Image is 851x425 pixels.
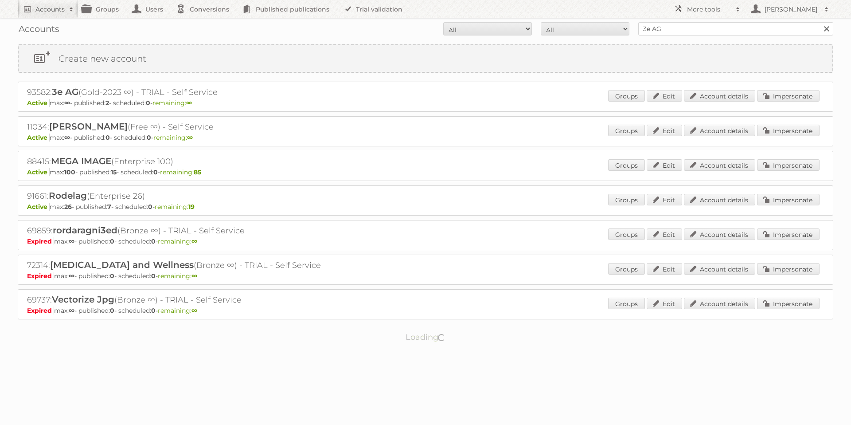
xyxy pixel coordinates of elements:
[27,203,824,211] p: max: - published: - scheduled: -
[684,228,755,240] a: Account details
[27,307,824,315] p: max: - published: - scheduled: -
[27,203,50,211] span: Active
[191,237,197,245] strong: ∞
[647,263,682,275] a: Edit
[19,45,832,72] a: Create new account
[186,99,192,107] strong: ∞
[110,272,114,280] strong: 0
[647,90,682,102] a: Edit
[152,99,192,107] span: remaining:
[684,263,755,275] a: Account details
[64,99,70,107] strong: ∞
[684,90,755,102] a: Account details
[27,237,54,245] span: Expired
[684,194,755,205] a: Account details
[64,134,70,142] strong: ∞
[27,294,337,306] h2: 69737: (Bronze ∞) - TRIAL - Self Service
[757,263,820,275] a: Impersonate
[608,228,645,240] a: Groups
[27,225,337,236] h2: 69859: (Bronze ∞) - TRIAL - Self Service
[608,125,645,136] a: Groups
[155,203,195,211] span: remaining:
[50,260,194,270] span: [MEDICAL_DATA] and Wellness
[151,307,156,315] strong: 0
[158,237,197,245] span: remaining:
[27,121,337,133] h2: 11034: (Free ∞) - Self Service
[69,307,74,315] strong: ∞
[49,190,87,201] span: Rodelag
[27,87,337,98] h2: 93582: (Gold-2023 ∞) - TRIAL - Self Service
[64,203,72,211] strong: 26
[27,272,54,280] span: Expired
[158,307,197,315] span: remaining:
[35,5,65,14] h2: Accounts
[153,134,193,142] span: remaining:
[105,134,110,142] strong: 0
[757,194,820,205] a: Impersonate
[757,159,820,171] a: Impersonate
[27,134,50,142] span: Active
[27,168,824,176] p: max: - published: - scheduled: -
[757,125,820,136] a: Impersonate
[111,168,117,176] strong: 15
[608,194,645,205] a: Groups
[647,194,682,205] a: Edit
[147,134,151,142] strong: 0
[27,156,337,167] h2: 88415: (Enterprise 100)
[687,5,731,14] h2: More tools
[151,237,156,245] strong: 0
[27,272,824,280] p: max: - published: - scheduled: -
[684,298,755,309] a: Account details
[151,272,156,280] strong: 0
[27,99,50,107] span: Active
[194,168,201,176] strong: 85
[378,328,474,346] p: Loading
[684,159,755,171] a: Account details
[148,203,152,211] strong: 0
[608,159,645,171] a: Groups
[187,134,193,142] strong: ∞
[51,156,111,166] span: MEGA IMAGE
[27,307,54,315] span: Expired
[27,190,337,202] h2: 91661: (Enterprise 26)
[27,168,50,176] span: Active
[69,237,74,245] strong: ∞
[153,168,158,176] strong: 0
[608,263,645,275] a: Groups
[191,307,197,315] strong: ∞
[107,203,111,211] strong: 7
[647,125,682,136] a: Edit
[757,298,820,309] a: Impersonate
[191,272,197,280] strong: ∞
[757,90,820,102] a: Impersonate
[52,87,78,97] span: 3e AG
[53,225,117,236] span: rordaragni3ed
[27,260,337,271] h2: 72314: (Bronze ∞) - TRIAL - Self Service
[647,159,682,171] a: Edit
[49,121,128,132] span: [PERSON_NAME]
[110,307,114,315] strong: 0
[160,168,201,176] span: remaining:
[158,272,197,280] span: remaining:
[110,237,114,245] strong: 0
[27,134,824,142] p: max: - published: - scheduled: -
[64,168,75,176] strong: 100
[647,228,682,240] a: Edit
[69,272,74,280] strong: ∞
[146,99,150,107] strong: 0
[762,5,820,14] h2: [PERSON_NAME]
[52,294,114,305] span: Vectorize Jpg
[608,298,645,309] a: Groups
[647,298,682,309] a: Edit
[27,237,824,245] p: max: - published: - scheduled: -
[608,90,645,102] a: Groups
[27,99,824,107] p: max: - published: - scheduled: -
[105,99,109,107] strong: 2
[684,125,755,136] a: Account details
[188,203,195,211] strong: 19
[757,228,820,240] a: Impersonate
